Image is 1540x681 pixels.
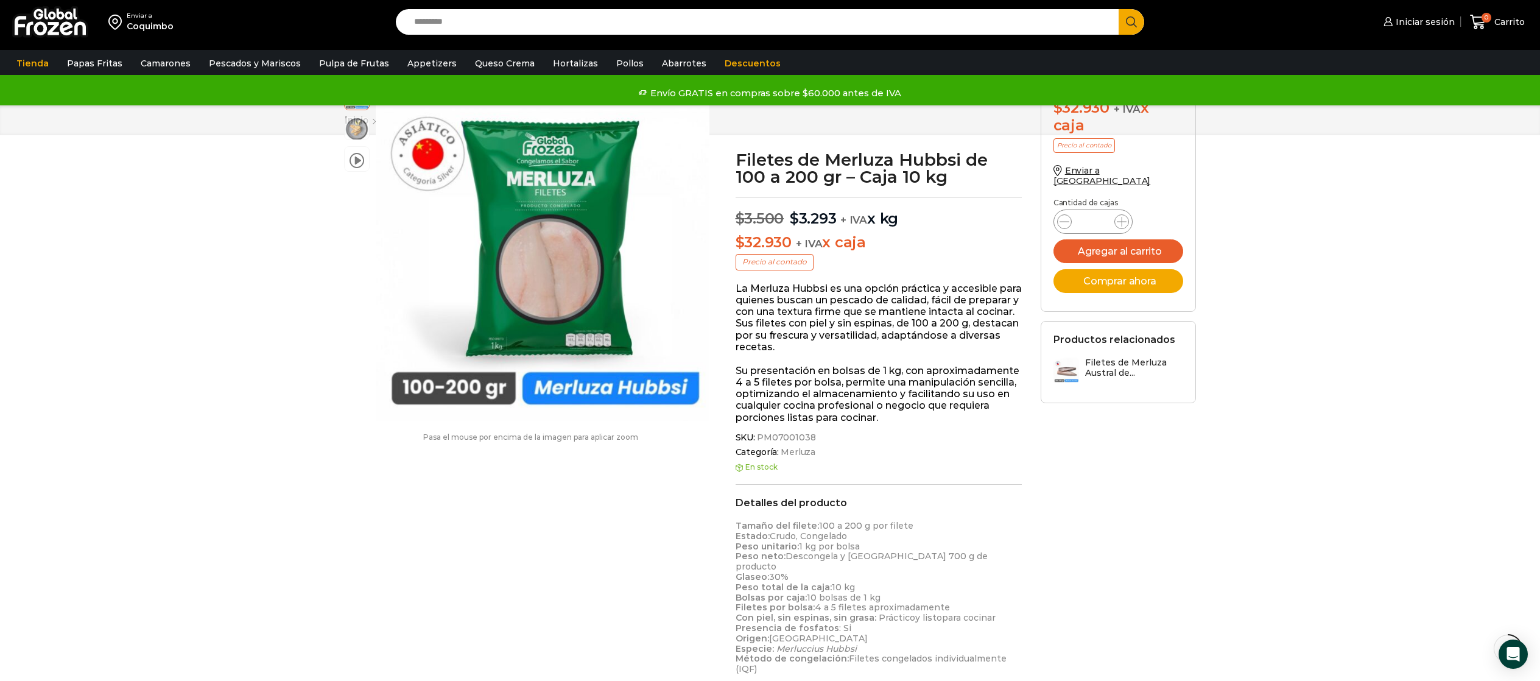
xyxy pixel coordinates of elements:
span: + IVA [840,214,867,226]
bdi: 32.930 [1053,99,1109,116]
strong: Peso neto: [736,551,786,562]
a: Descuentos [719,52,787,75]
a: Queso Crema [469,52,541,75]
button: Comprar ahora [1053,269,1184,293]
a: Appetizers [401,52,463,75]
strong: Glaseo: [736,571,769,582]
strong: Método de congelación: [736,653,849,664]
p: Precio al contado [736,254,814,270]
span: SKU: [736,432,1022,443]
p: 100 a 200 g por filete Crudo, Congelado 1 kg por bolsa Descongela y [GEOGRAPHIC_DATA] 700 g de pr... [736,521,1022,674]
span: cinar [974,612,996,623]
span: $ [736,210,745,227]
p: Pasa el mouse por encima de la imagen para aplicar zoom [344,433,717,442]
a: Hortalizas [547,52,604,75]
a: Filetes de Merluza Austral de... [1053,358,1184,384]
h2: Productos relacionados [1053,334,1175,345]
span: y list [915,612,937,623]
div: Coquimbo [127,20,174,32]
span: $ [736,233,745,251]
span: para c [942,612,968,623]
h3: Filetes de Merluza Austral de... [1085,358,1184,378]
span: o [910,612,915,623]
strong: Bolsas por caja: [736,592,807,603]
h2: Detalles del producto [736,497,1022,509]
div: Enviar a [127,12,174,20]
span: PM07001038 [755,432,816,443]
a: Pescados y Mariscos [203,52,307,75]
p: En stock [736,463,1022,471]
p: Su presentación en bolsas de 1 kg, con aproximadamente 4 a 5 filetes por bolsa, permite una manip... [736,365,1022,423]
a: 0 Carrito [1467,8,1528,37]
a: Pulpa de Frutas [313,52,395,75]
h1: Filetes de Merluza Hubbsi de 100 a 200 gr – Caja 10 kg [736,151,1022,185]
em: Merluccius Hubbsi [776,643,857,654]
a: Abarrotes [656,52,712,75]
a: Merluza [779,447,815,457]
span: $ [1053,99,1063,116]
div: Open Intercom Messenger [1499,640,1528,669]
a: Papas Fritas [61,52,128,75]
a: Enviar a [GEOGRAPHIC_DATA] [1053,165,1151,186]
input: Product quantity [1081,213,1105,230]
p: Cantidad de cajas [1053,199,1184,207]
a: Camarones [135,52,197,75]
a: Pollos [610,52,650,75]
strong: Especie: [736,643,774,654]
span: Carrito [1491,16,1525,28]
span: o [968,612,974,623]
p: x caja [736,234,1022,252]
a: Iniciar sesión [1380,10,1455,34]
span: Categoría: [736,447,1022,457]
span: $ [790,210,799,227]
strong: Origen: [736,633,769,644]
span: + IVA [796,238,823,250]
span: plato-merluza [345,117,369,141]
strong: Peso total de la caja: [736,582,832,593]
span: Práctic [879,612,910,623]
button: Agregar al carrito [1053,239,1184,263]
bdi: 32.930 [736,233,792,251]
strong: Filetes por bolsa: [736,602,815,613]
div: x caja [1053,99,1184,135]
strong: Estado: [736,531,770,542]
strong: Tamaño del filete: [736,520,819,531]
span: 0 [1482,13,1491,23]
button: Search button [1119,9,1144,35]
a: Tienda [10,52,55,75]
img: address-field-icon.svg [108,12,127,32]
span: Iniciar sesión [1393,16,1455,28]
strong: Con piel, sin espinas, sin grasa: [736,612,876,623]
strong: Peso unitario: [736,541,799,552]
p: x kg [736,197,1022,228]
bdi: 3.500 [736,210,784,227]
strong: Presencia de fosfatos [736,623,839,633]
p: La Merluza Hubbsi es una opción práctica y accesible para quienes buscan un pescado de calidad, f... [736,283,1022,353]
p: Precio al contado [1053,138,1115,153]
span: o [937,612,942,623]
span: + IVA [1114,103,1141,115]
bdi: 3.293 [790,210,837,227]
